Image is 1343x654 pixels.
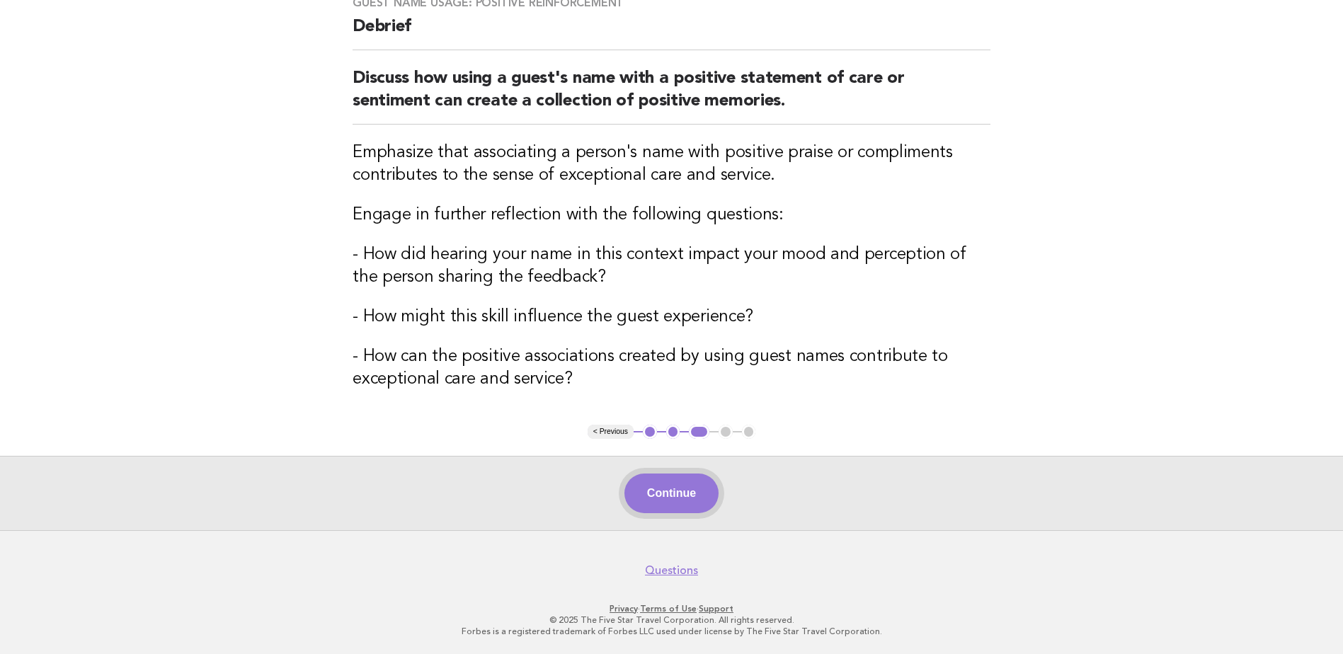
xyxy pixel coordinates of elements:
p: · · [239,603,1105,614]
h3: Emphasize that associating a person's name with positive praise or compliments contributes to the... [353,142,990,187]
h3: - How can the positive associations created by using guest names contribute to exceptional care a... [353,345,990,391]
h2: Debrief [353,16,990,50]
h3: - How might this skill influence the guest experience? [353,306,990,328]
a: Privacy [610,604,638,614]
a: Support [699,604,733,614]
button: 3 [689,425,709,439]
button: 2 [666,425,680,439]
h3: - How did hearing your name in this context impact your mood and perception of the person sharing... [353,243,990,289]
button: < Previous [588,425,634,439]
h2: Discuss how using a guest's name with a positive statement of care or sentiment can create a coll... [353,67,990,125]
h3: Engage in further reflection with the following questions: [353,204,990,226]
button: Continue [624,474,719,513]
a: Questions [645,563,698,578]
button: 1 [643,425,657,439]
p: Forbes is a registered trademark of Forbes LLC used under license by The Five Star Travel Corpora... [239,626,1105,637]
p: © 2025 The Five Star Travel Corporation. All rights reserved. [239,614,1105,626]
a: Terms of Use [640,604,697,614]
